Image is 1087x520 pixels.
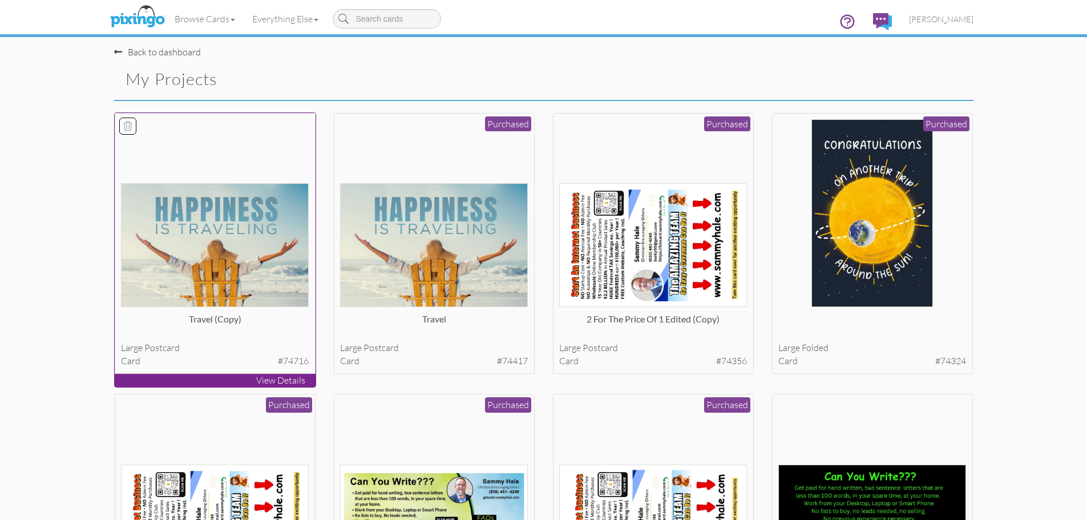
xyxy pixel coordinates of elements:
div: Purchased [485,116,531,132]
span: large [121,342,143,353]
div: 2 for the price of 1 Edited (copy) [559,313,747,336]
a: Back to dashboard [114,46,201,58]
img: 134270-1-1753986105860-815808dca0a317e9-qa.jpg [811,119,932,307]
a: [PERSON_NAME] [900,5,982,34]
span: [PERSON_NAME] [909,14,973,24]
span: large [340,342,362,353]
p: View Details [115,374,316,387]
span: large [559,342,581,353]
div: Travel [340,313,528,336]
span: #74324 [935,354,966,368]
img: pixingo logo [107,3,168,31]
span: postcard [363,342,399,353]
span: postcard [583,342,618,353]
span: #74417 [497,354,528,368]
img: 134496-1-1755628763923-be200074b8770390-qa.jpg [340,183,528,307]
div: card [559,354,747,368]
span: large [778,342,800,353]
div: card [778,354,966,368]
div: Purchased [704,116,750,132]
h2: My Projects [126,70,524,88]
span: #74716 [278,354,309,368]
img: 134310-1-1754032600956-3137f927de867156-qa.jpg [559,183,747,307]
div: Purchased [704,397,750,413]
input: Search cards [333,9,441,29]
span: folded [802,342,829,353]
div: Purchased [923,116,969,132]
div: Purchased [485,397,531,413]
div: card [121,354,309,368]
img: 135109-1-1756356445868-975912bf70b2358f-qa.jpg [121,183,309,307]
a: Browse Cards [166,5,244,33]
span: #74356 [716,354,747,368]
div: Travel (copy) [121,313,309,336]
div: Purchased [266,397,312,413]
div: card [340,354,528,368]
a: Everything Else [244,5,327,33]
img: comments.svg [873,13,892,30]
span: postcard [144,342,180,353]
